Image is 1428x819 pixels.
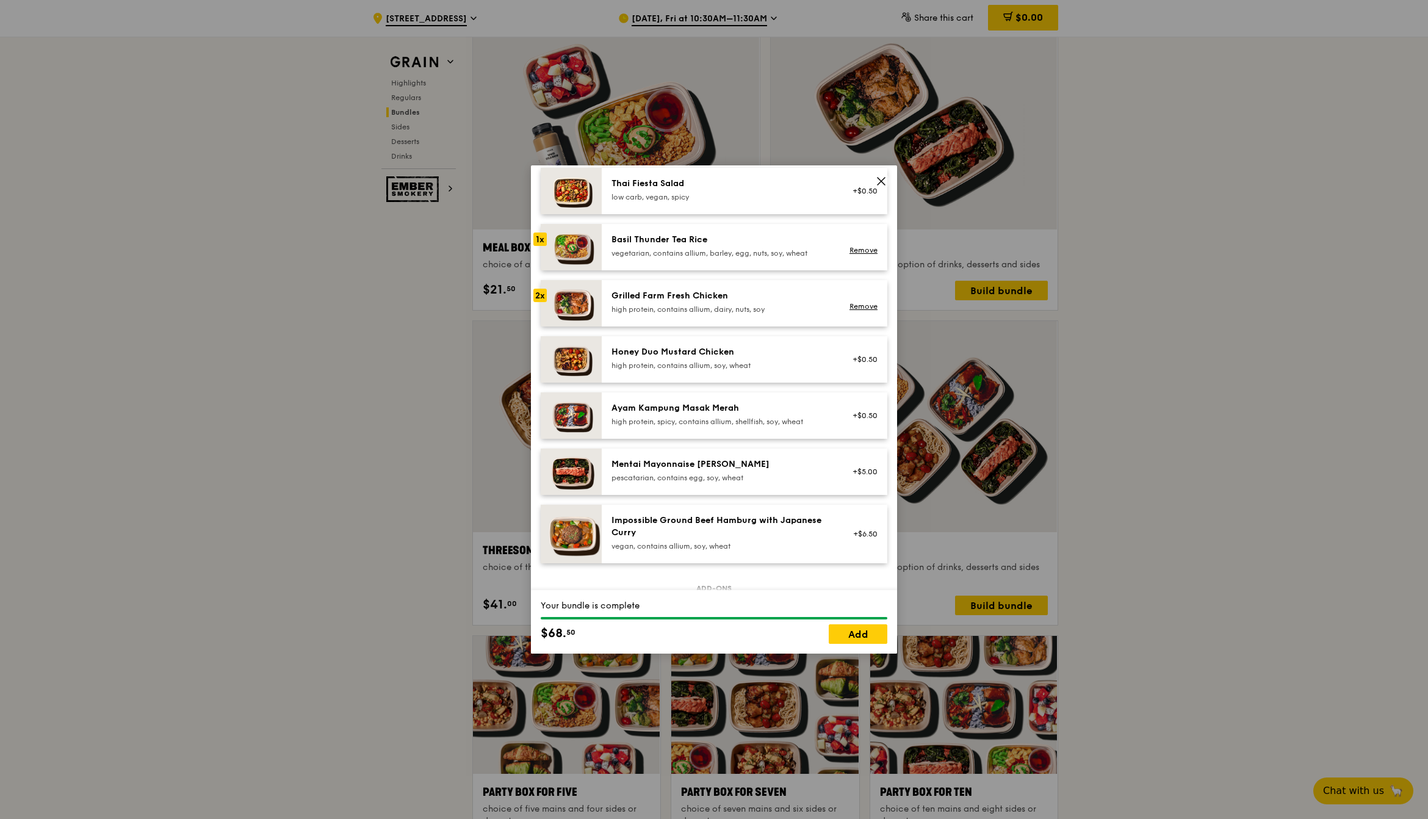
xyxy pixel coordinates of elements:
div: +$6.50 [845,529,878,539]
a: Remove [849,246,878,254]
div: Impossible Ground Beef Hamburg with Japanese Curry [611,514,831,539]
img: daily_normal_HORZ-Grilled-Farm-Fresh-Chicken.jpg [541,280,602,327]
a: Remove [849,302,878,311]
div: +$0.50 [845,186,878,196]
div: vegan, contains allium, soy, wheat [611,541,831,551]
div: pescatarian, contains egg, soy, wheat [611,473,831,483]
span: $68. [541,624,566,643]
img: daily_normal_HORZ-Impossible-Hamburg-With-Japanese-Curry.jpg [541,505,602,563]
div: 1x [533,233,547,246]
span: Add-ons [691,583,737,593]
div: Thai Fiesta Salad [611,178,831,190]
img: daily_normal_Thai_Fiesta_Salad__Horizontal_.jpg [541,168,602,214]
div: +$5.00 [845,467,878,477]
img: daily_normal_Mentai-Mayonnaise-Aburi-Salmon-HORZ.jpg [541,449,602,495]
div: Grilled Farm Fresh Chicken [611,290,831,302]
div: Your bundle is complete [541,600,887,612]
img: daily_normal_Ayam_Kampung_Masak_Merah_Horizontal_.jpg [541,392,602,439]
div: Ayam Kampung Masak Merah [611,402,831,414]
div: low carb, vegan, spicy [611,192,831,202]
div: high protein, spicy, contains allium, shellfish, soy, wheat [611,417,831,427]
img: daily_normal_Honey_Duo_Mustard_Chicken__Horizontal_.jpg [541,336,602,383]
img: daily_normal_HORZ-Basil-Thunder-Tea-Rice.jpg [541,224,602,270]
div: 2x [533,289,547,302]
div: Mentai Mayonnaise [PERSON_NAME] [611,458,831,471]
div: +$0.50 [845,411,878,420]
div: vegetarian, contains allium, barley, egg, nuts, soy, wheat [611,248,831,258]
div: Honey Duo Mustard Chicken [611,346,831,358]
div: Basil Thunder Tea Rice [611,234,831,246]
a: Add [829,624,887,644]
div: +$0.50 [845,355,878,364]
span: 50 [566,627,575,637]
div: high protein, contains allium, soy, wheat [611,361,831,370]
div: high protein, contains allium, dairy, nuts, soy [611,305,831,314]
